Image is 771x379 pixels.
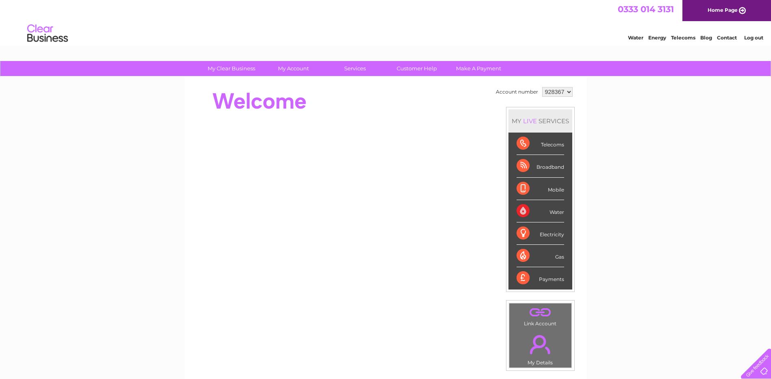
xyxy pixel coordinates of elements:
div: LIVE [521,117,539,125]
a: Water [628,35,643,41]
a: My Clear Business [198,61,265,76]
a: Blog [700,35,712,41]
td: Link Account [509,303,572,329]
a: Make A Payment [445,61,512,76]
a: Log out [744,35,763,41]
a: Contact [717,35,737,41]
div: Electricity [517,222,564,245]
div: Clear Business is a trading name of Verastar Limited (registered in [GEOGRAPHIC_DATA] No. 3667643... [194,4,578,39]
a: My Account [260,61,327,76]
div: Telecoms [517,133,564,155]
div: MY SERVICES [508,109,572,133]
a: Energy [648,35,666,41]
a: Telecoms [671,35,695,41]
div: Water [517,200,564,222]
div: Payments [517,267,564,289]
a: Customer Help [383,61,450,76]
a: . [511,305,569,320]
a: Services [321,61,389,76]
div: Mobile [517,178,564,200]
a: 0333 014 3131 [618,4,674,14]
td: Account number [494,85,540,99]
div: Broadband [517,155,564,177]
div: Gas [517,245,564,267]
td: My Details [509,328,572,368]
img: logo.png [27,21,68,46]
a: . [511,330,569,359]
